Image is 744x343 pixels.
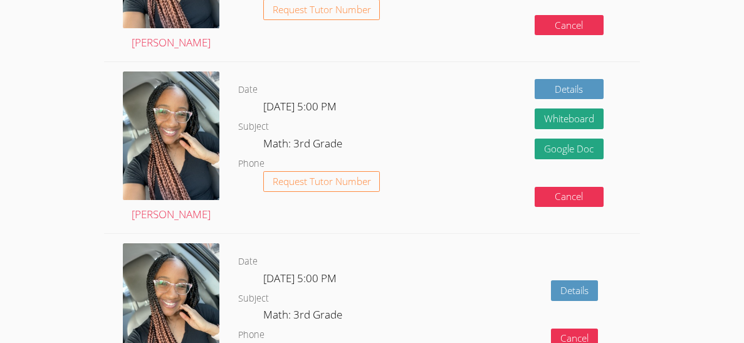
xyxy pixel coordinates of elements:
[123,71,219,200] img: avatar.jpg
[123,71,219,224] a: [PERSON_NAME]
[273,177,371,186] span: Request Tutor Number
[263,171,380,192] button: Request Tutor Number
[263,99,337,113] span: [DATE] 5:00 PM
[551,280,598,301] a: Details
[273,5,371,14] span: Request Tutor Number
[535,79,604,100] a: Details
[535,15,604,36] button: Cancel
[238,327,265,343] dt: Phone
[238,119,269,135] dt: Subject
[238,156,265,172] dt: Phone
[535,139,604,159] a: Google Doc
[263,271,337,285] span: [DATE] 5:00 PM
[263,306,345,327] dd: Math: 3rd Grade
[535,187,604,208] button: Cancel
[238,254,258,270] dt: Date
[238,82,258,98] dt: Date
[238,291,269,307] dt: Subject
[263,135,345,156] dd: Math: 3rd Grade
[535,108,604,129] button: Whiteboard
